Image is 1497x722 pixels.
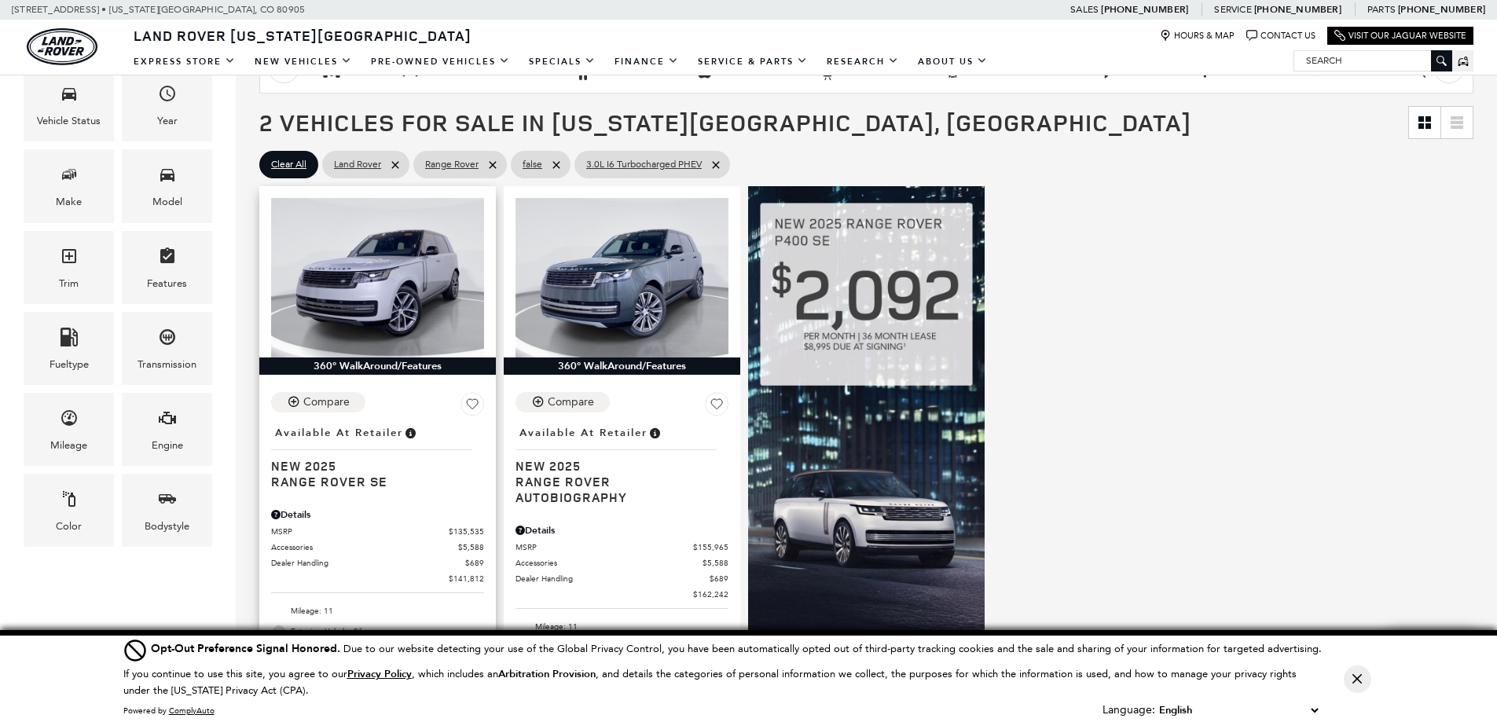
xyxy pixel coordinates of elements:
[516,557,703,569] span: Accessories
[516,573,728,585] a: Dealer Handling $689
[24,149,114,222] div: MakeMake
[60,161,79,193] span: Make
[1160,30,1235,42] a: Hours & Map
[1367,4,1396,15] span: Parts
[1155,702,1322,719] select: Language Select
[271,474,472,489] span: Range Rover SE
[516,588,728,600] a: $162,242
[60,243,79,275] span: Trim
[271,198,484,357] img: 2025 Land Rover Range Rover SE
[60,405,79,437] span: Mileage
[449,573,484,585] span: $141,812
[134,26,471,45] span: Land Rover [US_STATE][GEOGRAPHIC_DATA]
[523,155,542,174] span: false
[519,424,648,442] span: Available at Retailer
[648,424,662,442] span: Vehicle is in stock and ready for immediate delivery. Due to demand, availability is subject to c...
[60,324,79,356] span: Fueltype
[122,68,212,141] div: YearYear
[291,624,484,640] span: Exterior: Hakuba Silver
[271,557,484,569] a: Dealer Handling $689
[271,526,484,537] a: MSRP $135,535
[504,357,740,375] div: 360° WalkAround/Features
[1344,665,1371,693] button: Close Button
[123,668,1297,696] p: If you continue to use this site, you agree to our , which includes an , and details the categori...
[271,155,306,174] span: Clear All
[1214,4,1251,15] span: Service
[1101,3,1188,16] a: [PHONE_NUMBER]
[271,526,449,537] span: MSRP
[1334,30,1466,42] a: Visit Our Jaguar Website
[693,541,728,553] span: $155,965
[516,474,717,505] span: Range Rover Autobiography
[122,474,212,547] div: BodystyleBodystyle
[458,541,484,553] span: $5,588
[425,155,479,174] span: Range Rover
[152,437,183,454] div: Engine
[465,557,484,569] span: $689
[50,437,87,454] div: Mileage
[347,668,412,680] a: Privacy Policy
[50,356,89,373] div: Fueltype
[12,4,305,15] a: [STREET_ADDRESS] • [US_STATE][GEOGRAPHIC_DATA], CO 80905
[122,231,212,304] div: FeaturesFeatures
[271,541,458,553] span: Accessories
[56,518,82,535] div: Color
[60,80,79,112] span: Vehicle
[1398,3,1485,16] a: [PHONE_NUMBER]
[703,557,728,569] span: $5,588
[275,424,403,442] span: Available at Retailer
[334,155,381,174] span: Land Rover
[123,706,215,716] div: Powered by
[516,557,728,569] a: Accessories $5,588
[122,149,212,222] div: ModelModel
[1070,4,1099,15] span: Sales
[259,357,496,375] div: 360° WalkAround/Features
[347,667,412,681] u: Privacy Policy
[403,424,417,442] span: Vehicle is in stock and ready for immediate delivery. Due to demand, availability is subject to c...
[60,486,79,518] span: Color
[157,112,178,130] div: Year
[516,458,717,474] span: New 2025
[1103,705,1155,716] div: Language:
[271,458,472,474] span: New 2025
[259,106,1191,138] span: 2 Vehicles for Sale in [US_STATE][GEOGRAPHIC_DATA], [GEOGRAPHIC_DATA]
[1246,30,1315,42] a: Contact Us
[24,231,114,304] div: TrimTrim
[361,48,519,75] a: Pre-Owned Vehicles
[56,193,82,211] div: Make
[693,588,728,600] span: $162,242
[271,508,484,522] div: Pricing Details - Range Rover SE
[519,48,605,75] a: Specials
[516,541,728,553] a: MSRP $155,965
[37,112,101,130] div: Vehicle Status
[158,80,177,112] span: Year
[158,161,177,193] span: Model
[498,667,596,681] strong: Arbitration Provision
[705,392,728,422] button: Save Vehicle
[145,518,189,535] div: Bodystyle
[24,312,114,385] div: FueltypeFueltype
[245,48,361,75] a: New Vehicles
[516,198,728,357] img: 2025 Land Rover Range Rover Autobiography
[158,486,177,518] span: Bodystyle
[24,68,114,141] div: VehicleVehicle Status
[138,356,196,373] div: Transmission
[586,155,702,174] span: 3.0L I6 Turbocharged PHEV
[1294,51,1451,70] input: Search
[24,393,114,466] div: MileageMileage
[817,48,908,75] a: Research
[122,312,212,385] div: TransmissionTransmission
[908,48,997,75] a: About Us
[271,601,484,621] li: Mileage: 11
[151,640,1322,657] div: Due to our website detecting your use of the Global Privacy Control, you have been automatically ...
[122,393,212,466] div: EngineEngine
[151,641,343,656] span: Opt-Out Preference Signal Honored .
[516,523,728,537] div: Pricing Details - Range Rover Autobiography
[24,474,114,547] div: ColorColor
[158,324,177,356] span: Transmission
[271,573,484,585] a: $141,812
[271,422,484,489] a: Available at RetailerNew 2025Range Rover SE
[271,541,484,553] a: Accessories $5,588
[271,557,465,569] span: Dealer Handling
[147,275,187,292] div: Features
